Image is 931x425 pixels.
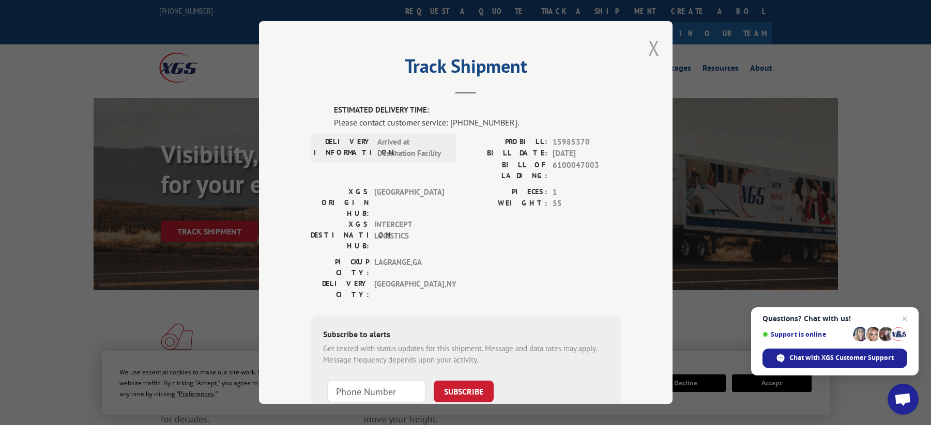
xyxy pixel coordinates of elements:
[888,384,919,415] div: Open chat
[648,34,660,61] button: Close modal
[762,314,907,323] span: Questions? Chat with us!
[377,136,447,160] span: Arrived at Destination Facility
[334,104,621,116] label: ESTIMATED DELIVERY TIME:
[311,257,369,278] label: PICKUP CITY:
[762,349,907,368] div: Chat with XGS Customer Support
[466,148,547,160] label: BILL DATE:
[323,328,608,343] div: Subscribe to alerts
[327,381,425,402] input: Phone Number
[374,257,444,278] span: LAGRANGE , GA
[466,186,547,198] label: PIECES:
[898,312,911,325] span: Close chat
[323,343,608,366] div: Get texted with status updates for this shipment. Message and data rates may apply. Message frequ...
[553,160,621,181] span: 6100047003
[374,186,444,219] span: [GEOGRAPHIC_DATA]
[762,330,849,338] span: Support is online
[553,136,621,148] span: 15985370
[334,116,621,129] div: Please contact customer service: [PHONE_NUMBER].
[311,59,621,78] h2: Track Shipment
[434,381,494,402] button: SUBSCRIBE
[311,219,369,251] label: XGS DESTINATION HUB:
[553,198,621,210] span: 55
[553,148,621,160] span: [DATE]
[466,136,547,148] label: PROBILL:
[314,136,372,160] label: DELIVERY INFORMATION:
[789,353,894,363] span: Chat with XGS Customer Support
[311,278,369,300] label: DELIVERY CITY:
[374,278,444,300] span: [GEOGRAPHIC_DATA] , NY
[466,160,547,181] label: BILL OF LADING:
[466,198,547,210] label: WEIGHT:
[553,186,621,198] span: 1
[311,186,369,219] label: XGS ORIGIN HUB:
[374,219,444,251] span: INTERCEPT LOGISTICS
